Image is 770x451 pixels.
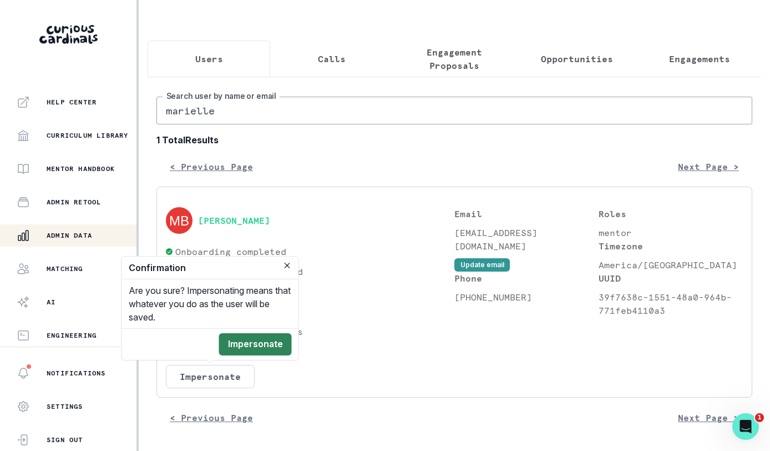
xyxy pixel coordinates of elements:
p: Engagement Proposals [402,46,506,72]
p: Matching [47,264,83,273]
p: Onboarding completed [175,245,286,258]
p: [EMAIL_ADDRESS][DOMAIN_NAME] [454,226,599,253]
p: Curriculum Library [47,131,129,140]
p: 39f7638c-1551-48a0-964b-771feb4110a3 [599,290,743,317]
div: Are you sure? Impersonating means that whatever you do as the user will be saved. [122,279,298,328]
button: < Previous Page [156,407,266,429]
p: Roles [599,207,743,221]
p: Help Center [47,98,97,107]
button: Update email [454,258,510,272]
p: Phone [454,272,599,285]
header: Confirmation [122,257,298,279]
button: [PERSON_NAME] [198,215,270,226]
img: Curious Cardinals Logo [39,25,98,44]
p: Email [454,207,599,221]
p: Admin Data [47,231,92,240]
p: Calls [318,52,346,66]
p: Mentor Handbook [47,164,115,173]
button: Impersonate [166,365,255,388]
b: 1 Total Results [156,133,752,147]
span: 1 [755,413,764,422]
p: Sign Out [47,435,83,444]
iframe: Intercom live chat [732,413,759,440]
button: Next Page > [665,407,752,429]
p: Notifications [47,369,106,378]
p: Engineering [47,331,97,340]
img: svg [166,207,192,234]
p: Settings [47,402,83,411]
p: mentor [599,226,743,239]
button: < Previous Page [156,156,266,178]
button: Next Page > [665,156,752,178]
p: Engagements [669,52,730,66]
p: [PHONE_NUMBER] [454,290,599,304]
p: America/[GEOGRAPHIC_DATA] [599,258,743,272]
p: Users [195,52,223,66]
p: Admin Retool [47,198,101,207]
p: UUID [599,272,743,285]
p: Opportunities [541,52,613,66]
button: Impersonate [219,333,292,355]
p: Timezone [599,239,743,253]
p: AI [47,298,55,307]
button: Close [281,259,294,272]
